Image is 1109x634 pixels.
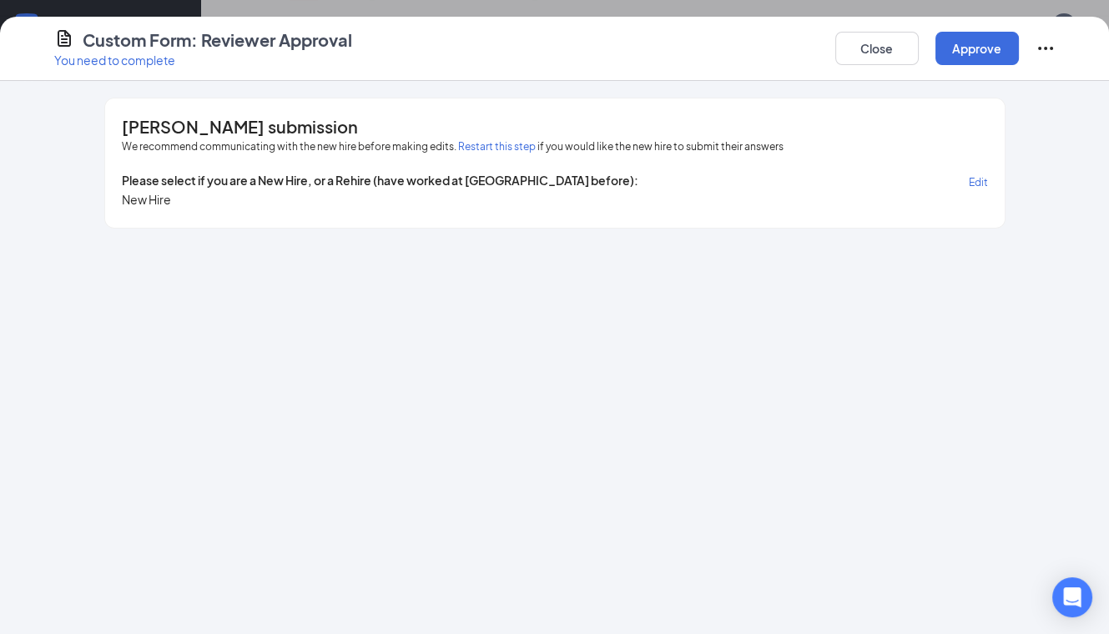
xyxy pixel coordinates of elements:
p: You need to complete [54,52,352,68]
span: New Hire [122,191,171,208]
div: Open Intercom Messenger [1052,577,1092,617]
button: Restart this step [458,138,536,155]
svg: Ellipses [1036,38,1056,58]
svg: CustomFormIcon [54,28,74,48]
h4: Custom Form: Reviewer Approval [83,28,352,52]
span: Please select if you are a New Hire, or a Rehire (have worked at [GEOGRAPHIC_DATA] before): [122,172,638,191]
button: Close [835,32,919,65]
span: [PERSON_NAME] submission [122,118,358,135]
button: Approve [935,32,1019,65]
button: Edit [969,172,988,191]
span: Edit [969,176,988,189]
span: We recommend communicating with the new hire before making edits. if you would like the new hire ... [122,138,784,155]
